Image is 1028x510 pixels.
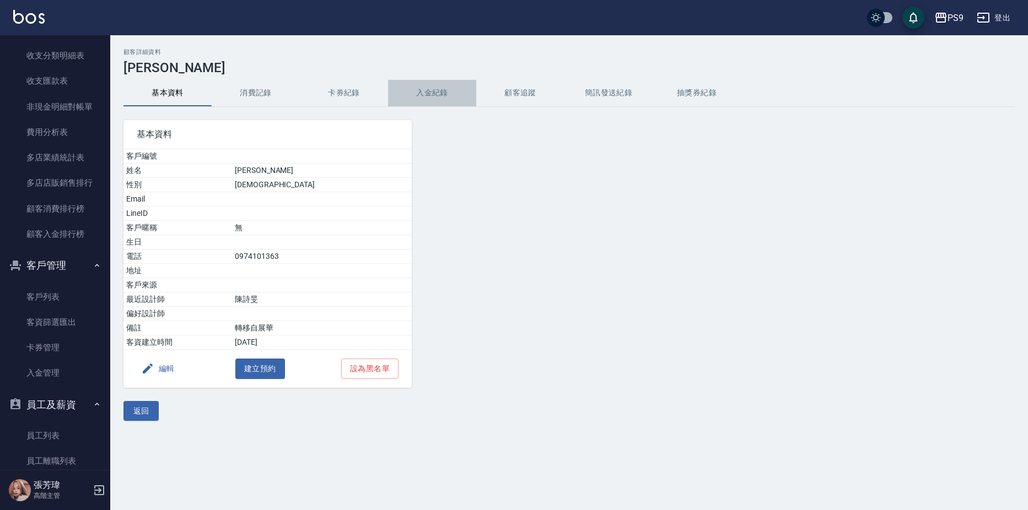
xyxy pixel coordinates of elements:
a: 非現金明細對帳單 [4,94,106,120]
button: 顧客追蹤 [476,80,564,106]
a: 卡券管理 [4,335,106,360]
button: 設為黑名單 [341,359,399,379]
td: 客資建立時間 [123,335,232,350]
h2: 顧客詳細資料 [123,48,1015,56]
a: 收支分類明細表 [4,43,106,68]
td: 偏好設計師 [123,307,232,321]
td: [DATE] [232,335,412,350]
img: Person [9,479,31,501]
button: 消費記錄 [212,80,300,106]
td: 0974101363 [232,249,412,264]
td: 姓名 [123,164,232,178]
td: 陳詩旻 [232,292,412,307]
a: 員工列表 [4,423,106,448]
img: Logo [13,10,45,24]
button: 入金紀錄 [388,80,476,106]
button: PS9 [930,7,968,29]
button: 基本資料 [123,80,212,106]
td: 最近設計師 [123,292,232,307]
h3: [PERSON_NAME] [123,60,1015,75]
a: 顧客入金排行榜 [4,221,106,247]
a: 多店店販銷售排行 [4,170,106,196]
button: 建立預約 [235,359,285,379]
button: 卡券紀錄 [300,80,388,106]
button: 登出 [972,8,1015,28]
td: Email [123,192,232,207]
td: 客戶來源 [123,278,232,292]
td: 備註 [123,321,232,335]
a: 客資篩選匯出 [4,310,106,335]
td: 生日 [123,235,232,249]
button: 抽獎券紀錄 [653,80,741,106]
p: 高階主管 [34,491,90,501]
a: 入金管理 [4,360,106,386]
td: 客戶暱稱 [123,221,232,235]
a: 客戶列表 [4,284,106,310]
td: LineID [123,207,232,221]
a: 顧客消費排行榜 [4,196,106,221]
td: 地址 [123,264,232,278]
td: [PERSON_NAME] [232,164,412,178]
td: 轉移自展華 [232,321,412,335]
td: 客戶編號 [123,149,232,164]
h5: 張芳瑋 [34,480,90,491]
div: PS9 [948,11,964,25]
a: 收支匯款表 [4,68,106,94]
td: [DEMOGRAPHIC_DATA] [232,178,412,192]
button: 編輯 [137,359,179,379]
button: 簡訊發送紀錄 [564,80,653,106]
a: 員工離職列表 [4,448,106,474]
a: 費用分析表 [4,120,106,145]
span: 基本資料 [137,129,399,140]
td: 性別 [123,178,232,192]
td: 電話 [123,249,232,264]
button: save [902,7,924,29]
a: 多店業績統計表 [4,145,106,170]
button: 返回 [123,401,159,421]
button: 員工及薪資 [4,390,106,419]
button: 客戶管理 [4,251,106,280]
td: 無 [232,221,412,235]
